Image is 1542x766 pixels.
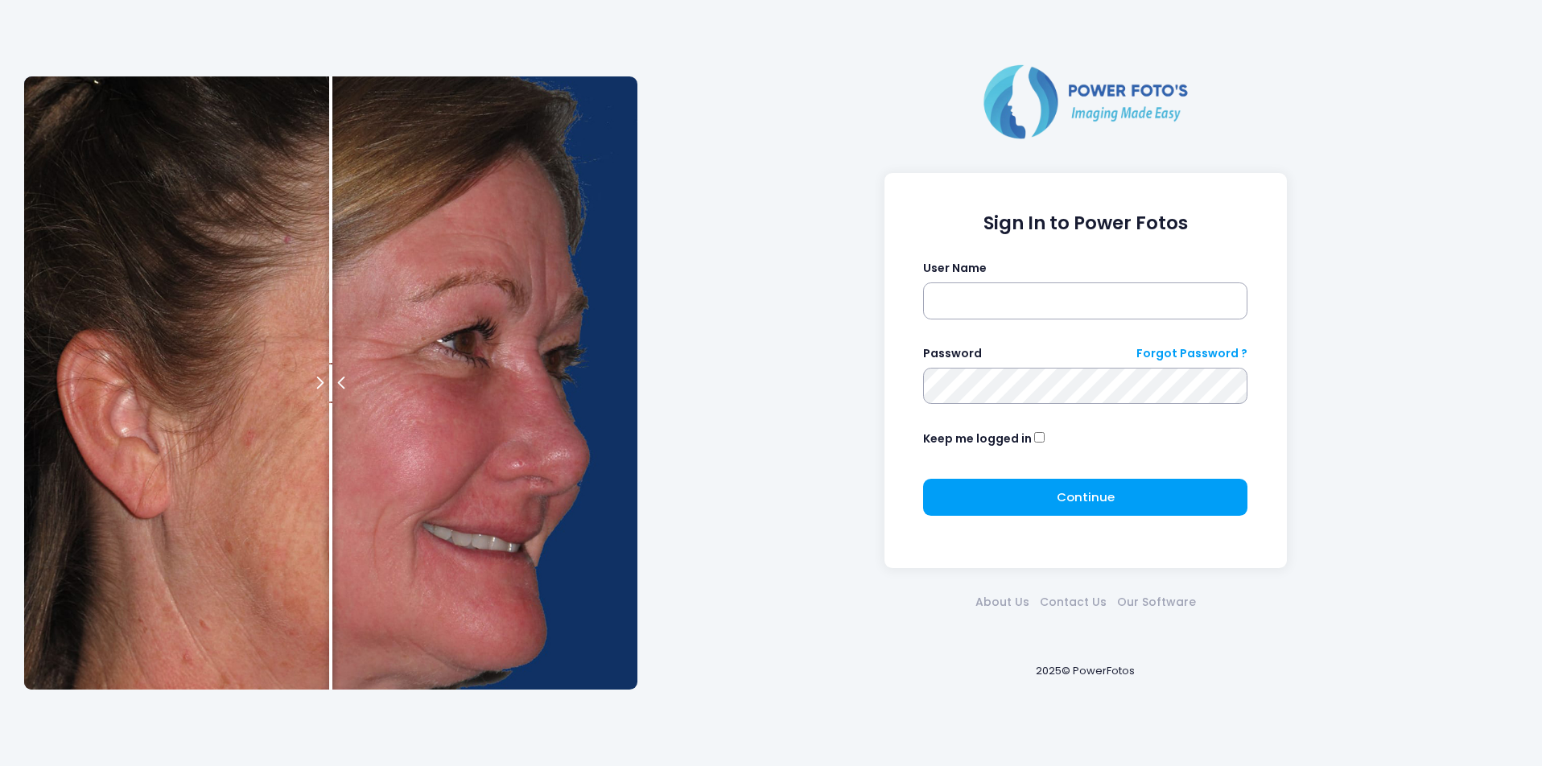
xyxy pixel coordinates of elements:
[923,430,1032,447] label: Keep me logged in
[1136,345,1247,362] a: Forgot Password ?
[653,637,1518,706] div: 2025© PowerFotos
[923,212,1247,234] h1: Sign In to Power Fotos
[1057,488,1115,505] span: Continue
[1111,594,1201,611] a: Our Software
[977,61,1194,142] img: Logo
[923,260,987,277] label: User Name
[1034,594,1111,611] a: Contact Us
[923,479,1247,516] button: Continue
[970,594,1034,611] a: About Us
[923,345,982,362] label: Password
